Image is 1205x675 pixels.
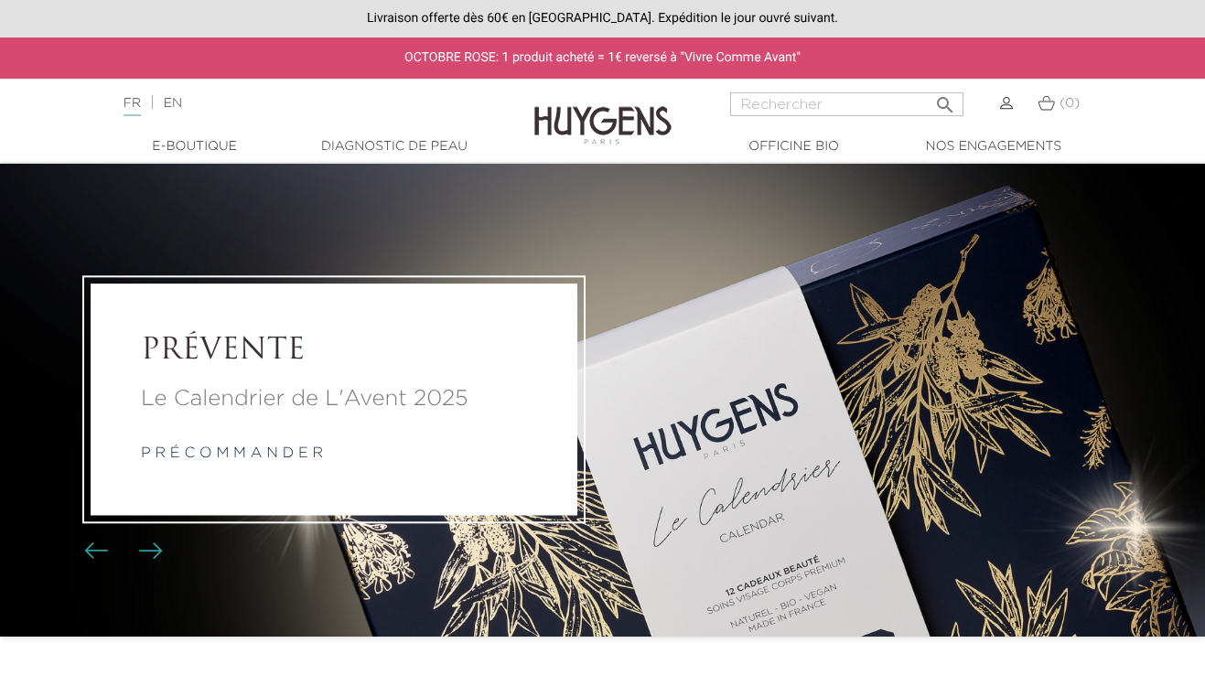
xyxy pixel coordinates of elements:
a: Le Calendrier de L'Avent 2025 [141,383,527,416]
button:  [929,87,962,112]
i:  [934,89,956,111]
a: PRÉVENTE [141,335,527,370]
a: Diagnostic de peau [303,137,486,156]
a: FR [124,97,141,116]
a: p r é c o m m a n d e r [141,447,323,462]
div: | [114,92,489,114]
a: E-Boutique [103,137,286,156]
img: Huygens [534,77,672,147]
a: Officine Bio [703,137,886,156]
a: Nos engagements [902,137,1085,156]
div: Boutons du carrousel [91,538,151,565]
input: Rechercher [730,92,963,116]
span: (0) [1060,97,1080,110]
a: EN [164,97,182,110]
